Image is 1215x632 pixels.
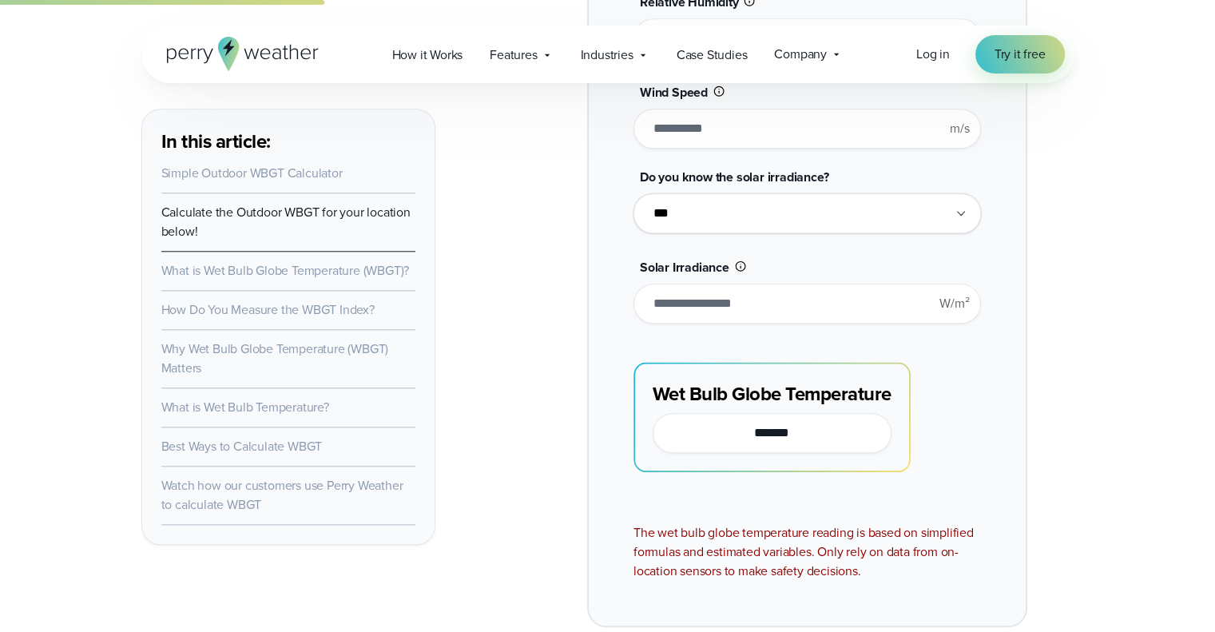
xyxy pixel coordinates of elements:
a: Watch how our customers use Perry Weather to calculate WBGT [161,476,403,514]
h3: In this article: [161,129,415,154]
a: Case Studies [663,38,761,71]
a: Best Ways to Calculate WBGT [161,437,323,455]
a: What is Wet Bulb Globe Temperature (WBGT)? [161,261,410,280]
a: How it Works [379,38,477,71]
span: Wind Speed [640,83,708,101]
a: Why Wet Bulb Globe Temperature (WBGT) Matters [161,340,389,377]
span: Log in [916,45,950,63]
span: Company [774,45,827,64]
span: How it Works [392,46,463,65]
a: Calculate the Outdoor WBGT for your location below! [161,203,411,240]
a: How Do You Measure the WBGT Index? [161,300,375,319]
a: Log in [916,45,950,64]
span: Try it free [995,45,1046,64]
span: Features [490,46,537,65]
span: Do you know the solar irradiance? [640,168,828,186]
span: Solar Irradiance [640,258,729,276]
a: Simple Outdoor WBGT Calculator [161,164,343,182]
span: Industries [581,46,633,65]
span: Case Studies [677,46,748,65]
a: What is Wet Bulb Temperature? [161,398,329,416]
a: Try it free [975,35,1065,74]
div: The wet bulb globe temperature reading is based on simplified formulas and estimated variables. O... [633,523,981,581]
